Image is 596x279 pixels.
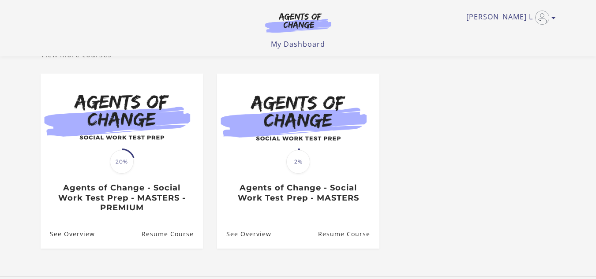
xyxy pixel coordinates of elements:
[466,11,551,25] a: Toggle menu
[141,219,202,248] a: Agents of Change - Social Work Test Prep - MASTERS - PREMIUM: Resume Course
[226,183,370,203] h3: Agents of Change - Social Work Test Prep - MASTERS
[286,150,310,174] span: 2%
[271,39,325,49] a: My Dashboard
[50,183,193,213] h3: Agents of Change - Social Work Test Prep - MASTERS - PREMIUM
[110,150,134,174] span: 20%
[256,12,341,33] img: Agents of Change Logo
[41,219,95,248] a: Agents of Change - Social Work Test Prep - MASTERS - PREMIUM: See Overview
[217,219,271,248] a: Agents of Change - Social Work Test Prep - MASTERS: See Overview
[318,219,379,248] a: Agents of Change - Social Work Test Prep - MASTERS: Resume Course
